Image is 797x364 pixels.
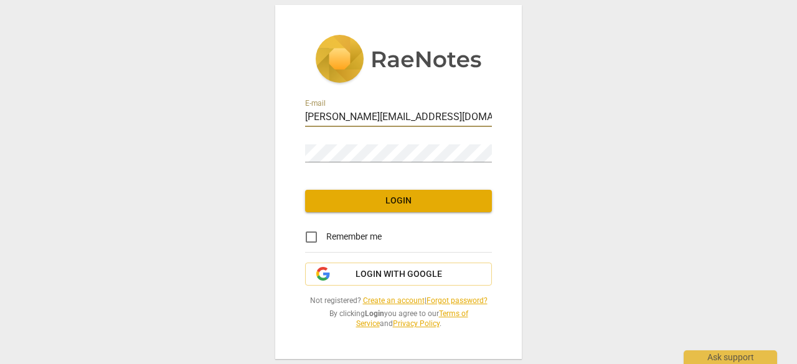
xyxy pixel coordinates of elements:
[305,263,492,286] button: Login with Google
[315,195,482,207] span: Login
[315,35,482,86] img: 5ac2273c67554f335776073100b6d88f.svg
[393,319,440,328] a: Privacy Policy
[305,100,326,107] label: E-mail
[356,309,468,329] a: Terms of Service
[684,350,777,364] div: Ask support
[305,296,492,306] span: Not registered? |
[427,296,488,305] a: Forgot password?
[305,309,492,329] span: By clicking you agree to our and .
[363,296,425,305] a: Create an account
[305,190,492,212] button: Login
[356,268,442,281] span: Login with Google
[365,309,384,318] b: Login
[326,230,382,243] span: Remember me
